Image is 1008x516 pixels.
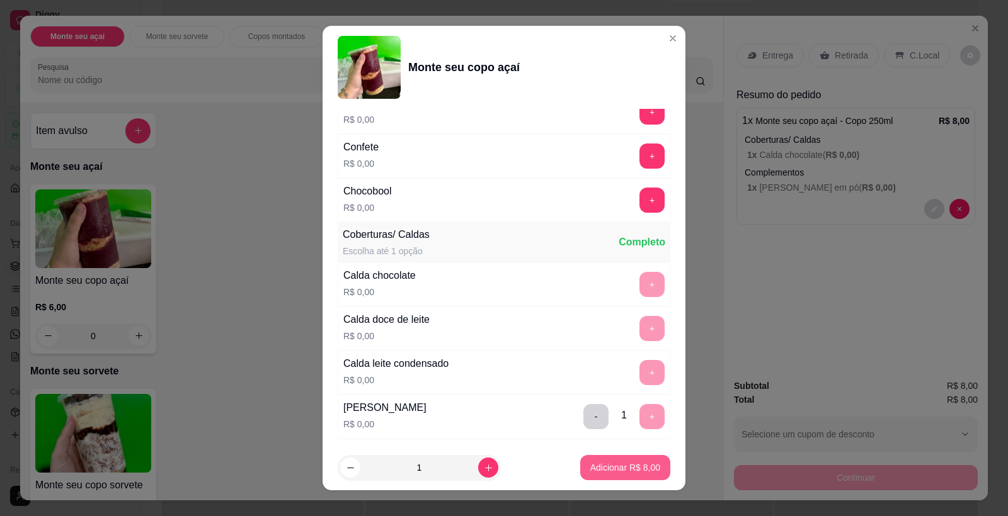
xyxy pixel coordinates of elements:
div: Escolha até 1 opção [343,245,430,257]
div: Calda doce de leite [343,312,430,327]
div: Calda chocolate [343,268,416,283]
p: R$ 0,00 [343,374,449,386]
div: Calda caramelo [343,444,414,459]
button: add [639,188,665,213]
div: Confete [343,140,379,155]
p: R$ 0,00 [343,330,430,342]
p: R$ 0,00 [343,201,392,214]
p: R$ 0,00 [343,113,413,126]
button: decrease-product-quantity [340,457,360,478]
img: product-image [338,36,401,99]
div: Completo [619,235,665,250]
div: Calda leite condensado [343,356,449,371]
button: delete [583,404,609,429]
div: 1 [621,408,627,423]
p: R$ 0,00 [343,418,427,430]
button: add [639,99,665,125]
button: increase-product-quantity [478,457,498,478]
div: Coberturas/ Caldas [343,227,430,242]
div: Monte seu copo açaí [408,59,520,76]
p: R$ 0,00 [343,286,416,298]
button: Adicionar R$ 8,00 [580,455,670,480]
p: R$ 0,00 [343,157,379,170]
button: add [639,143,665,169]
div: [PERSON_NAME] [343,400,427,415]
button: Close [663,28,683,48]
div: Chocobool [343,184,392,199]
p: Adicionar R$ 8,00 [590,461,660,474]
